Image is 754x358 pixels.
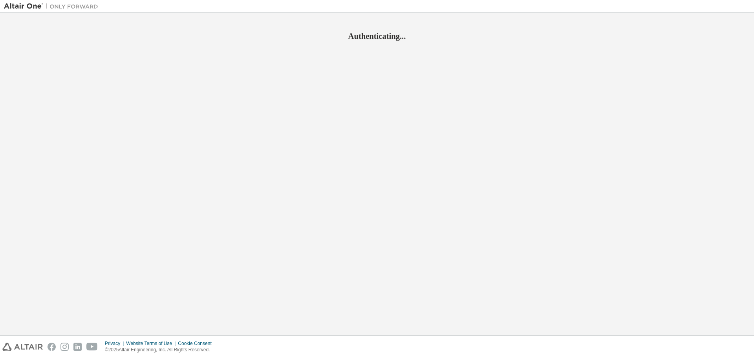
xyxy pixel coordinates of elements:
img: Altair One [4,2,102,10]
img: facebook.svg [48,343,56,351]
div: Privacy [105,340,126,347]
img: altair_logo.svg [2,343,43,351]
div: Website Terms of Use [126,340,178,347]
img: youtube.svg [86,343,98,351]
h2: Authenticating... [4,31,750,41]
img: instagram.svg [60,343,69,351]
p: © 2025 Altair Engineering, Inc. All Rights Reserved. [105,347,216,353]
div: Cookie Consent [178,340,216,347]
img: linkedin.svg [73,343,82,351]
